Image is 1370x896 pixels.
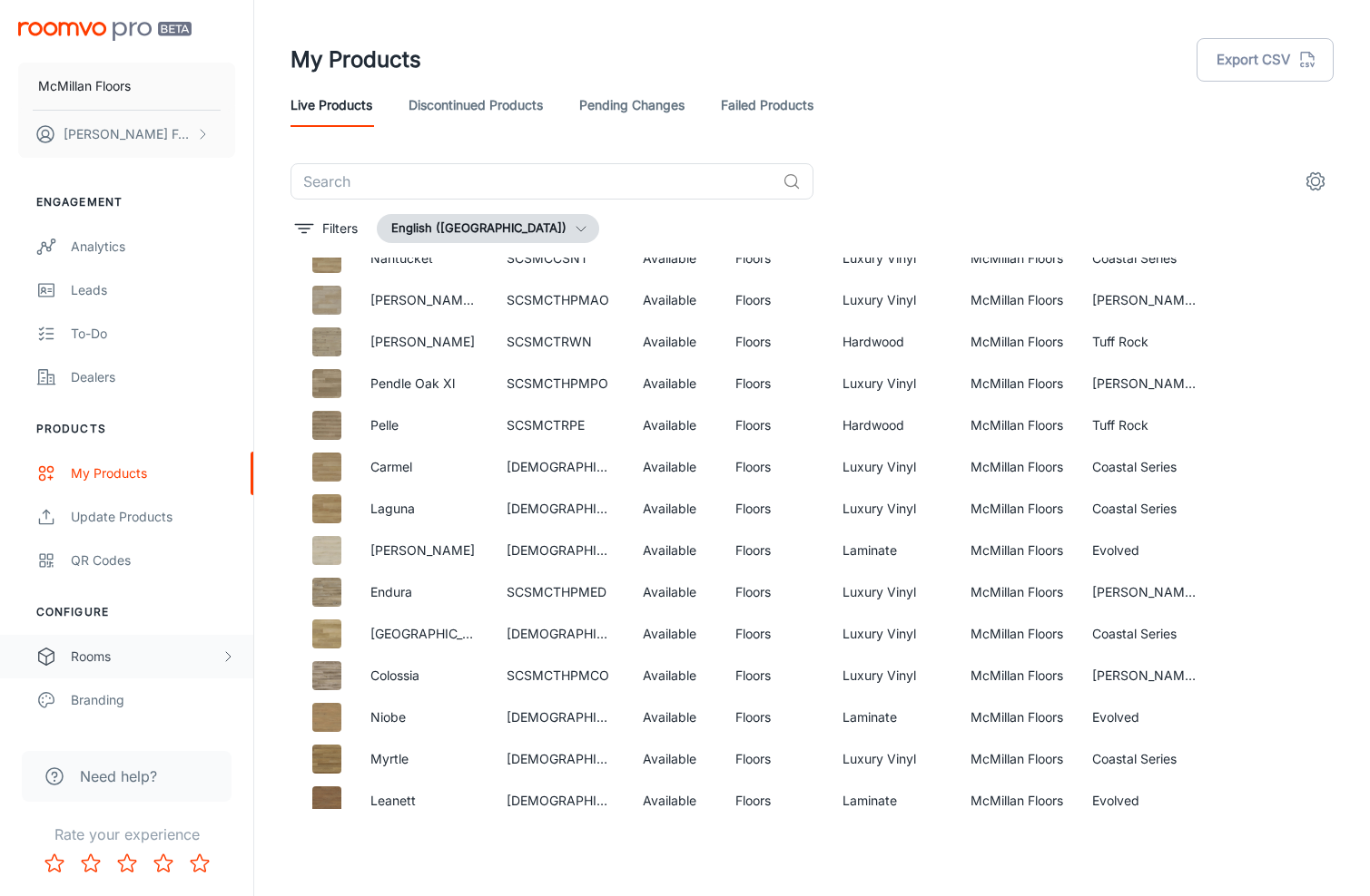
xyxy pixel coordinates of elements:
[492,738,628,780] td: [DEMOGRAPHIC_DATA]
[628,488,721,530] td: Available
[1078,613,1214,655] td: Coastal Series
[628,238,721,279] td: Available
[492,238,628,279] td: SCSMCCSNT
[73,845,109,881] button: Rate 2 star
[956,696,1078,738] td: McMillan Floors
[291,214,362,243] button: filter
[628,696,721,738] td: Available
[721,696,828,738] td: Floors
[1078,321,1214,363] td: Tuff Rock
[322,219,358,239] p: Filters
[628,571,721,613] td: Available
[492,530,628,571] td: [DEMOGRAPHIC_DATA]
[828,613,956,655] td: Luxury Vinyl
[291,83,372,127] a: Live Products
[370,290,478,310] p: [PERSON_NAME] Oak Xl
[492,655,628,696] td: SCSMCTHPMCO
[492,780,628,822] td: [DEMOGRAPHIC_DATA]
[1297,163,1334,200] button: settings
[492,321,628,363] td: SCSMCTRWN
[828,488,956,530] td: Luxury Vinyl
[18,111,235,158] button: [PERSON_NAME] Foroohar
[828,238,956,279] td: Luxury Vinyl
[291,163,775,200] input: Search
[291,44,421,76] h1: My Products
[71,367,235,387] div: Dealers
[721,446,828,488] td: Floors
[828,530,956,571] td: Laminate
[721,738,828,780] td: Floors
[956,780,1078,822] td: McMillan Floors
[956,613,1078,655] td: McMillan Floors
[1078,363,1214,404] td: [PERSON_NAME] House Plus Matte
[628,321,721,363] td: Available
[492,404,628,446] td: SCSMCTRPE
[956,363,1078,404] td: McMillan Floors
[956,238,1078,279] td: McMillan Floors
[492,696,628,738] td: [DEMOGRAPHIC_DATA]
[828,363,956,404] td: Luxury Vinyl
[956,571,1078,613] td: McMillan Floors
[721,613,828,655] td: Floors
[721,571,828,613] td: Floors
[628,613,721,655] td: Available
[628,404,721,446] td: Available
[370,332,478,352] p: [PERSON_NAME]
[1078,488,1214,530] td: Coastal Series
[80,765,157,787] span: Need help?
[721,238,828,279] td: Floors
[64,124,192,144] p: [PERSON_NAME] Foroohar
[956,655,1078,696] td: McMillan Floors
[1078,530,1214,571] td: Evolved
[18,22,192,41] img: Roomvo PRO Beta
[721,363,828,404] td: Floors
[492,363,628,404] td: SCSMCTHPMPO
[721,279,828,321] td: Floors
[628,530,721,571] td: Available
[721,655,828,696] td: Floors
[370,749,478,769] p: Myrtle
[71,324,235,344] div: To-do
[145,845,182,881] button: Rate 4 star
[828,655,956,696] td: Luxury Vinyl
[721,321,828,363] td: Floors
[370,541,478,560] p: [PERSON_NAME]
[828,696,956,738] td: Laminate
[956,530,1078,571] td: McMillan Floors
[370,707,478,727] p: Niobe
[956,279,1078,321] td: McMillan Floors
[628,363,721,404] td: Available
[628,738,721,780] td: Available
[1078,571,1214,613] td: [PERSON_NAME] House Plus Matte
[15,823,239,845] p: Rate your experience
[36,845,73,881] button: Rate 1 star
[956,738,1078,780] td: McMillan Floors
[828,738,956,780] td: Luxury Vinyl
[721,404,828,446] td: Floors
[628,780,721,822] td: Available
[370,457,478,477] p: Carmel
[628,446,721,488] td: Available
[1197,38,1334,82] button: Export CSV
[1078,696,1214,738] td: Evolved
[71,463,235,483] div: My Products
[370,374,478,394] p: Pendle Oak Xl
[721,488,828,530] td: Floors
[370,791,478,811] p: Leanett
[377,214,599,243] button: English ([GEOGRAPHIC_DATA])
[1078,404,1214,446] td: Tuff Rock
[1078,780,1214,822] td: Evolved
[828,571,956,613] td: Luxury Vinyl
[828,404,956,446] td: Hardwood
[956,446,1078,488] td: McMillan Floors
[956,488,1078,530] td: McMillan Floors
[721,780,828,822] td: Floors
[71,647,221,667] div: Rooms
[370,624,478,644] p: [GEOGRAPHIC_DATA]
[38,76,131,96] p: McMillan Floors
[71,237,235,257] div: Analytics
[370,666,478,686] p: Colossia
[956,404,1078,446] td: McMillan Floors
[828,279,956,321] td: Luxury Vinyl
[828,321,956,363] td: Hardwood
